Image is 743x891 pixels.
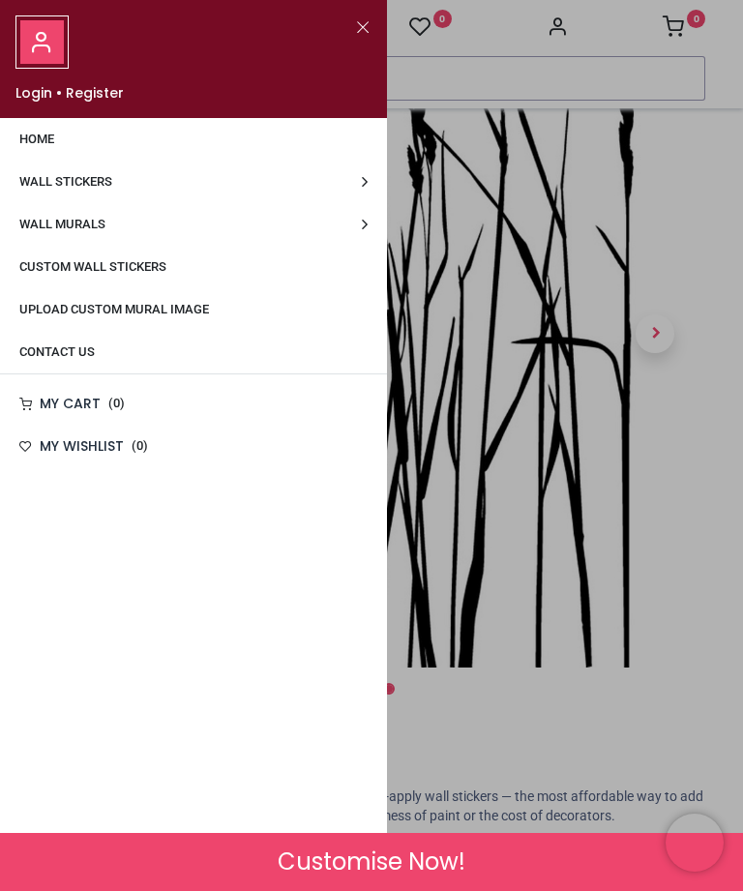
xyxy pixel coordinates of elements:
h6: My Wishlist [40,437,124,457]
span: Wall Stickers [19,174,112,189]
button: Close [354,15,371,40]
h6: My Cart [40,395,101,414]
span: Upload Custom Mural Image [19,302,209,316]
iframe: Brevo live chat [666,814,724,872]
span: Home [19,132,54,146]
span: Custom Wall Stickers [19,259,166,274]
span: Wall Murals [19,217,105,231]
a: Login•Register [15,83,124,103]
span: ( ) [108,395,125,412]
span: Customise Now! [278,846,465,878]
span: 0 [113,396,120,410]
span: ( ) [132,437,148,455]
span: Contact us [19,344,95,359]
span: • [56,83,62,103]
span: 0 [136,438,143,453]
